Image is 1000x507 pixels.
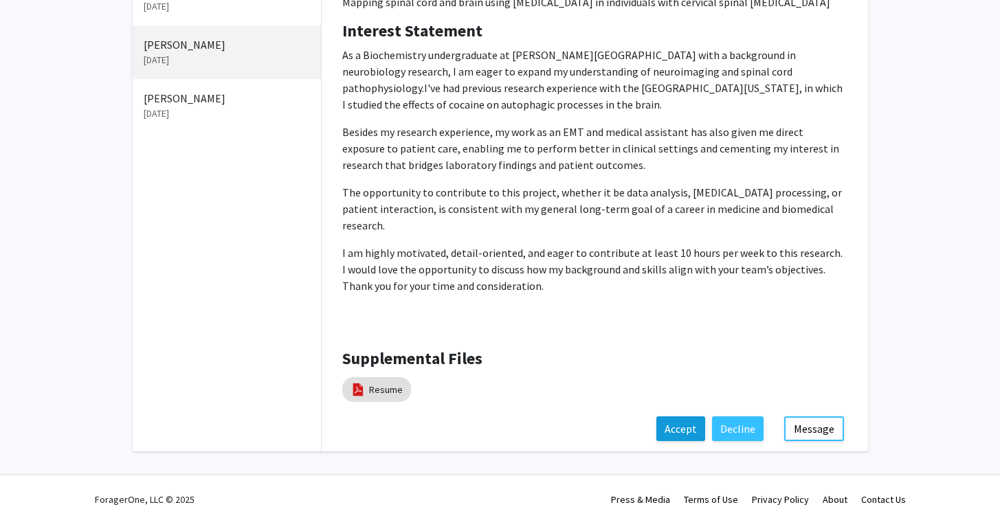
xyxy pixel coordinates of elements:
img: pdf_icon.png [351,382,366,397]
p: The opportunity to contribute to this project, whether it be data analysis, [MEDICAL_DATA] proces... [342,184,847,234]
b: Interest Statement [342,20,482,41]
p: [DATE] [144,53,310,67]
button: Message [784,416,844,441]
p: As a Biochemistry undergraduate at [PERSON_NAME][GEOGRAPHIC_DATA] with a background in neurobiolo... [342,47,847,113]
a: About [823,493,847,506]
span: I am highly motivated, detail-oriented, and eager to contribute at least 10 hours per week to thi... [342,246,843,293]
p: [PERSON_NAME] [144,90,310,106]
span: I've had previous research experience with the [GEOGRAPHIC_DATA][US_STATE], in which I studied th... [342,81,843,111]
a: Press & Media [611,493,670,506]
button: Decline [712,416,764,441]
a: Privacy Policy [752,493,809,506]
p: [DATE] [144,106,310,121]
h4: Supplemental Files [342,349,847,369]
p: Besides my research experience, my work as an EMT and medical assistant has also given me direct ... [342,124,847,173]
a: Terms of Use [684,493,738,506]
iframe: Chat [10,445,58,497]
button: Accept [656,416,705,441]
a: Contact Us [861,493,906,506]
p: [PERSON_NAME] [144,36,310,53]
a: Resume [369,383,403,397]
